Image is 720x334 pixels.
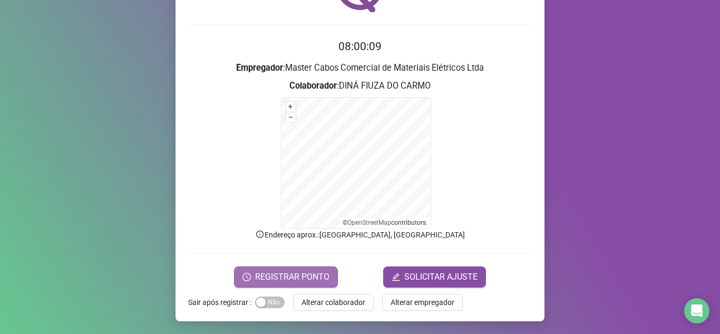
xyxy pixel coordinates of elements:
p: Endereço aprox. : [GEOGRAPHIC_DATA], [GEOGRAPHIC_DATA] [188,229,532,241]
li: © contributors. [343,219,427,226]
span: SOLICITAR AJUSTE [404,271,478,283]
time: 08:00:09 [338,40,382,53]
h3: : DINÁ FIUZA DO CARMO [188,79,532,93]
button: + [286,102,296,112]
button: Alterar colaborador [293,294,374,311]
label: Sair após registrar [188,294,255,311]
span: edit [392,273,400,281]
button: REGISTRAR PONTO [234,266,338,288]
span: Alterar empregador [391,297,454,308]
h3: : Master Cabos Comercial de Materiais Elétricos Ltda [188,61,532,75]
span: Alterar colaborador [301,297,365,308]
span: REGISTRAR PONTO [255,271,329,283]
strong: Colaborador [289,81,337,91]
strong: Empregador [236,63,283,73]
button: editSOLICITAR AJUSTE [383,266,486,288]
div: Open Intercom Messenger [684,298,709,323]
button: Alterar empregador [382,294,463,311]
span: clock-circle [242,273,251,281]
button: – [286,112,296,122]
span: info-circle [255,230,265,239]
a: OpenStreetMap [347,219,391,226]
